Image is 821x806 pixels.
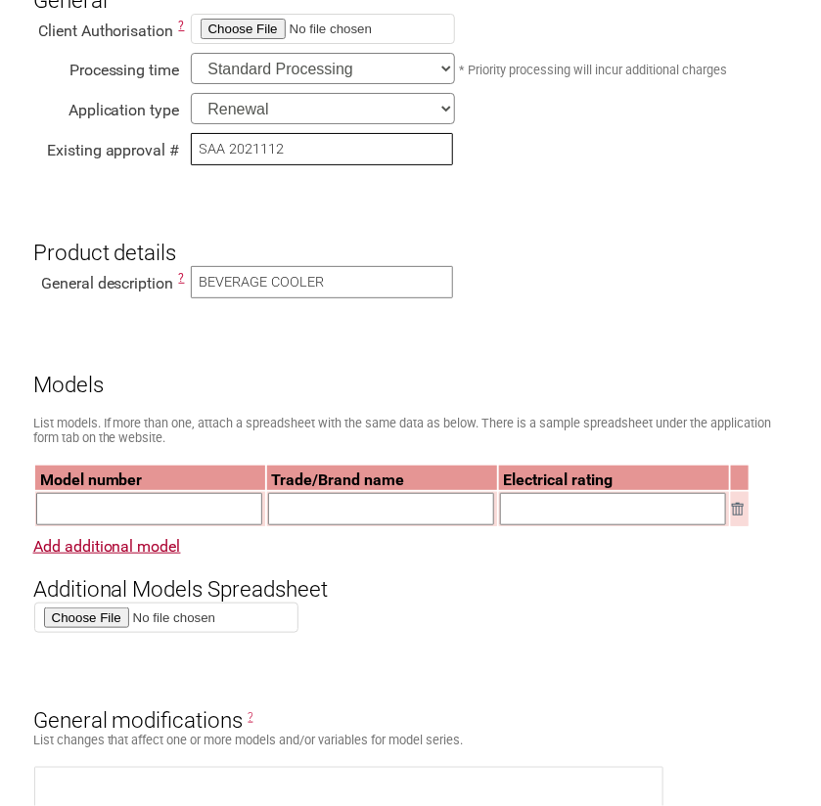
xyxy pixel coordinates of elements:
small: List models. If more than one, attach a spreadsheet with the same data as below. There is a sampl... [33,416,772,445]
h3: Product details [33,206,789,265]
small: * Priority processing will incur additional charges [460,63,728,77]
h3: General modifications [33,674,789,733]
div: Application type [33,96,180,115]
div: General description [33,269,180,289]
div: Client Authorisation [33,17,180,36]
a: Add additional model [33,537,181,556]
span: Consultants must upload a copy of the Letter of Authorisation and Terms, Conditions and Obligatio... [179,19,185,32]
th: Electrical rating [499,466,729,490]
h3: Models [33,339,789,398]
h3: Additional Models Spreadsheet [33,543,789,602]
th: Trade/Brand name [267,466,497,490]
th: Model number [35,466,265,490]
span: This is a description of the “type” of electrical equipment being more specific than the Regulato... [179,271,185,285]
span: General Modifications are changes that affect one or more models. E.g. Alternative brand names or... [249,710,253,724]
small: List changes that affect one or more models and/or variables for model series. [33,733,464,747]
div: Processing time [33,56,180,75]
img: Remove [732,503,744,515]
div: Existing approval # [33,136,180,156]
